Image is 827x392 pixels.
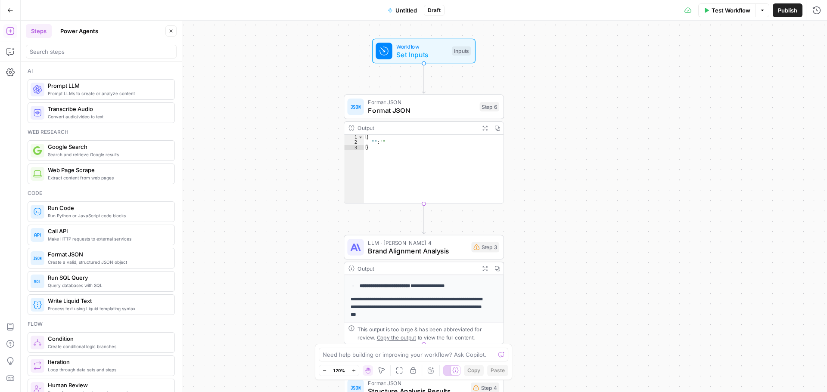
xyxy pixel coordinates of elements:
[48,142,168,151] span: Google Search
[377,334,416,340] span: Copy the output
[712,6,750,15] span: Test Workflow
[23,50,30,57] img: tab_domain_overview_orange.svg
[48,282,168,289] span: Query databases with SQL
[396,42,448,50] span: Workflow
[48,105,168,113] span: Transcribe Audio
[487,365,508,376] button: Paste
[452,46,471,56] div: Inputs
[28,128,175,136] div: Web research
[28,320,175,328] div: Flow
[344,135,364,140] div: 1
[358,325,499,342] div: This output is too large & has been abbreviated for review. to view the full content.
[48,366,168,373] span: Loop through data sets and steps
[480,102,500,111] div: Step 6
[333,367,345,374] span: 120%
[48,90,168,97] span: Prompt LLMs to create or analyze content
[395,6,417,15] span: Untitled
[48,81,168,90] span: Prompt LLM
[48,296,168,305] span: Write Liquid Text
[48,113,168,120] span: Convert audio/video to text
[48,305,168,312] span: Process text using Liquid templating syntax
[491,367,505,374] span: Paste
[48,227,168,235] span: Call API
[48,259,168,265] span: Create a valid, structured JSON object
[422,63,425,93] g: Edge from start to step_6
[24,14,42,21] div: v 4.0.25
[28,189,175,197] div: Code
[368,105,476,116] span: Format JSON
[55,24,103,38] button: Power Agents
[48,235,168,242] span: Make HTTP requests to external services
[14,14,21,21] img: logo_orange.svg
[48,250,168,259] span: Format JSON
[428,6,441,14] span: Draft
[773,3,802,17] button: Publish
[396,49,448,60] span: Set Inputs
[344,145,364,150] div: 3
[48,381,168,389] span: Human Review
[344,140,364,145] div: 2
[14,22,21,29] img: website_grey.svg
[48,166,168,174] span: Web Page Scrape
[422,204,425,234] g: Edge from step_6 to step_3
[48,358,168,366] span: Iteration
[358,124,476,132] div: Output
[48,334,168,343] span: Condition
[368,238,467,247] span: LLM · [PERSON_NAME] 4
[26,24,52,38] button: Steps
[48,151,168,158] span: Search and retrieve Google results
[33,51,77,56] div: Domain Overview
[22,22,95,29] div: Domain: [DOMAIN_NAME]
[368,379,466,387] span: Format JSON
[698,3,755,17] button: Test Workflow
[464,365,484,376] button: Copy
[778,6,797,15] span: Publish
[358,264,476,272] div: Output
[48,204,168,212] span: Run Code
[382,3,422,17] button: Untitled
[86,50,93,57] img: tab_keywords_by_traffic_grey.svg
[344,39,504,64] div: WorkflowSet InputsInputs
[358,135,363,140] span: Toggle code folding, rows 1 through 3
[48,343,168,350] span: Create conditional logic branches
[30,47,173,56] input: Search steps
[471,242,499,253] div: Step 3
[48,212,168,219] span: Run Python or JavaScript code blocks
[48,174,168,181] span: Extract content from web pages
[28,67,175,75] div: Ai
[467,367,480,374] span: Copy
[48,273,168,282] span: Run SQL Query
[368,246,467,256] span: Brand Alignment Analysis
[344,94,504,204] div: Format JSONFormat JSONStep 6Output{ "":""}
[95,51,145,56] div: Keywords by Traffic
[368,98,476,106] span: Format JSON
